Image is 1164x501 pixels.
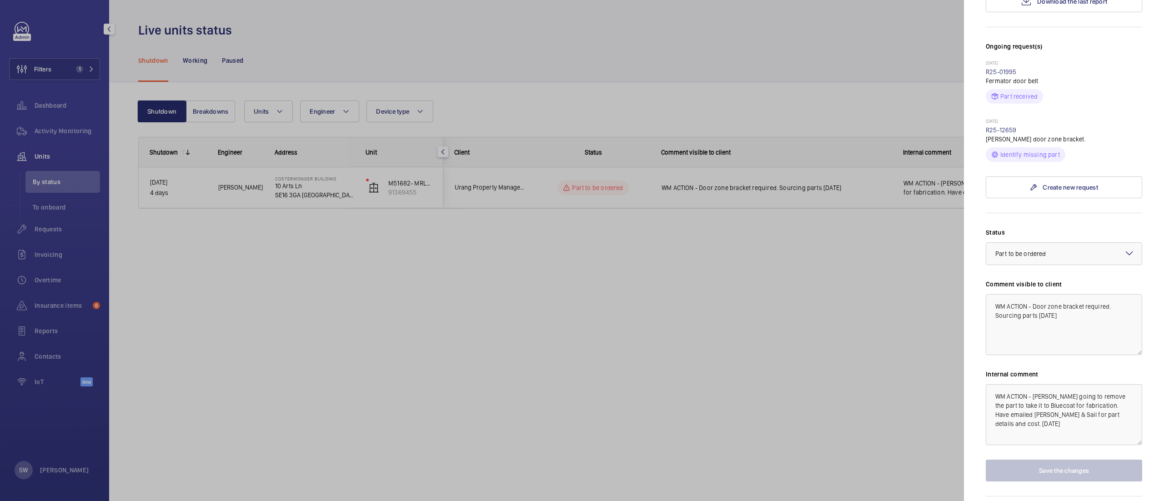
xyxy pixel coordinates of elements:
label: Comment visible to client [986,280,1142,289]
h3: Ongoing request(s) [986,42,1142,60]
button: Save the changes [986,460,1142,481]
p: [DATE] [986,118,1142,125]
p: Identify missing part [1000,150,1060,159]
a: R25-01995 [986,68,1017,75]
p: [PERSON_NAME] door zone bracket. [986,135,1142,144]
p: Part received [1000,92,1038,101]
p: Fermator door belt [986,76,1142,85]
label: Status [986,228,1142,237]
a: Create new request [986,176,1142,198]
label: Internal comment [986,370,1142,379]
span: Part to be ordered [995,250,1046,257]
p: [DATE] [986,60,1142,67]
a: R25-12659 [986,126,1017,134]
